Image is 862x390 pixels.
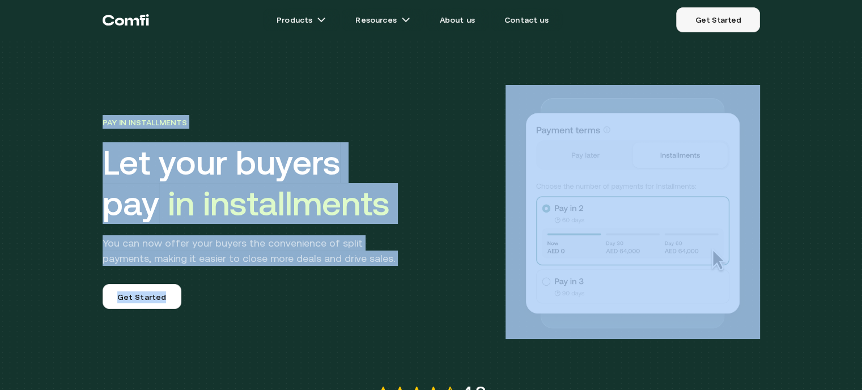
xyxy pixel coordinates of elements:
[491,9,562,31] a: Contact us
[676,7,759,32] a: Get Started
[117,291,167,303] span: Get Started
[103,3,149,37] a: Return to the top of the Comfi home page
[103,142,488,224] h1: Let your buyers pay
[342,9,423,31] a: Resourcesarrow icons
[317,15,326,24] img: arrow icons
[103,284,181,309] a: Get Started
[426,9,489,31] a: About us
[263,9,339,31] a: Productsarrow icons
[103,118,187,127] span: Pay in Installments
[401,15,410,24] img: arrow icons
[103,235,411,266] p: You can now offer your buyers the convenience of split payments, making it easier to close more d...
[506,85,759,339] img: Introducing installments
[168,184,389,223] span: in installments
